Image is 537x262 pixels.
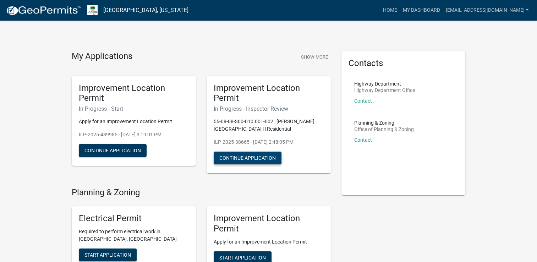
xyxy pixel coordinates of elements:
p: Highway Department Office [354,88,415,93]
button: Start Application [79,249,137,261]
h6: In Progress - Start [79,105,189,112]
p: Apply for an Improvement Location Permit [214,238,324,246]
p: Required to perform electrical work in [GEOGRAPHIC_DATA], [GEOGRAPHIC_DATA] [79,228,189,243]
a: [GEOGRAPHIC_DATA], [US_STATE] [103,4,188,16]
p: 55-08-08-300-010.001-002 | [PERSON_NAME][GEOGRAPHIC_DATA] | | Residential [214,118,324,133]
h5: Electrical Permit [79,213,189,224]
h4: Planning & Zoning [72,187,331,198]
h5: Improvement Location Permit [214,213,324,234]
button: Continue Application [79,144,147,157]
a: My Dashboard [400,4,443,17]
p: Apply for an Improvement Location Permit [79,118,189,125]
button: Continue Application [214,152,281,164]
span: Start Application [219,255,266,260]
h4: My Applications [72,51,132,62]
h5: Improvement Location Permit [214,83,324,104]
a: Home [380,4,400,17]
h5: Contacts [349,58,459,69]
p: Office of Planning & Zoning [354,127,414,132]
h5: Improvement Location Permit [79,83,189,104]
p: Highway Department [354,81,415,86]
button: Show More [298,51,331,63]
a: Contact [354,137,372,143]
a: [EMAIL_ADDRESS][DOMAIN_NAME] [443,4,531,17]
span: Start Application [84,252,131,257]
h6: In Progress - Inspector Review [214,105,324,112]
img: Morgan County, Indiana [87,5,98,15]
p: ILP-2025-489985 - [DATE] 3:19:01 PM [79,131,189,138]
p: Planning & Zoning [354,120,414,125]
a: Contact [354,98,372,104]
p: ILP-2025-38665 - [DATE] 2:48:05 PM [214,138,324,146]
